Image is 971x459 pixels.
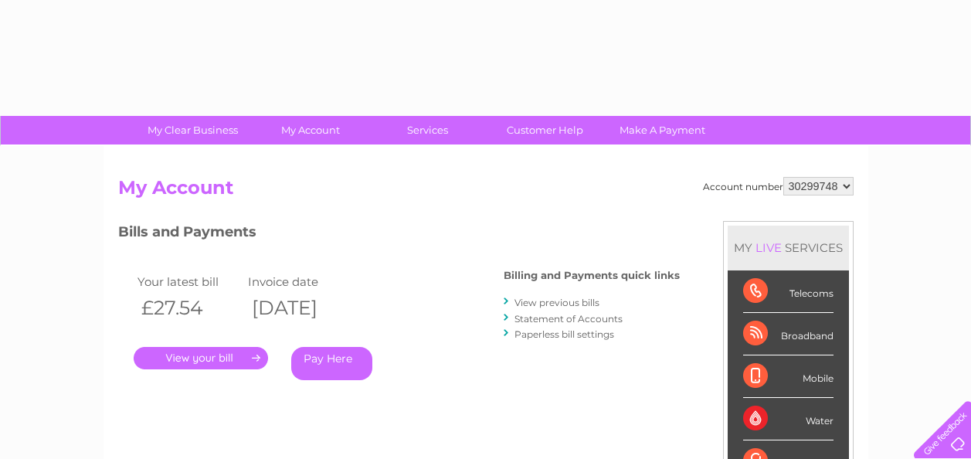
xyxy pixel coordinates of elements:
a: Make A Payment [599,116,726,144]
a: Pay Here [291,347,372,380]
div: LIVE [752,240,785,255]
div: Telecoms [743,270,833,313]
td: Your latest bill [134,271,245,292]
a: . [134,347,268,369]
h4: Billing and Payments quick links [504,270,680,281]
a: Services [364,116,491,144]
div: Account number [703,177,854,195]
div: Broadband [743,313,833,355]
a: Customer Help [481,116,609,144]
div: Water [743,398,833,440]
div: MY SERVICES [728,226,849,270]
a: View previous bills [514,297,599,308]
h3: Bills and Payments [118,221,680,248]
a: Paperless bill settings [514,328,614,340]
div: Mobile [743,355,833,398]
th: £27.54 [134,292,245,324]
a: My Clear Business [129,116,256,144]
h2: My Account [118,177,854,206]
td: Invoice date [244,271,355,292]
th: [DATE] [244,292,355,324]
a: My Account [246,116,374,144]
a: Statement of Accounts [514,313,623,325]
